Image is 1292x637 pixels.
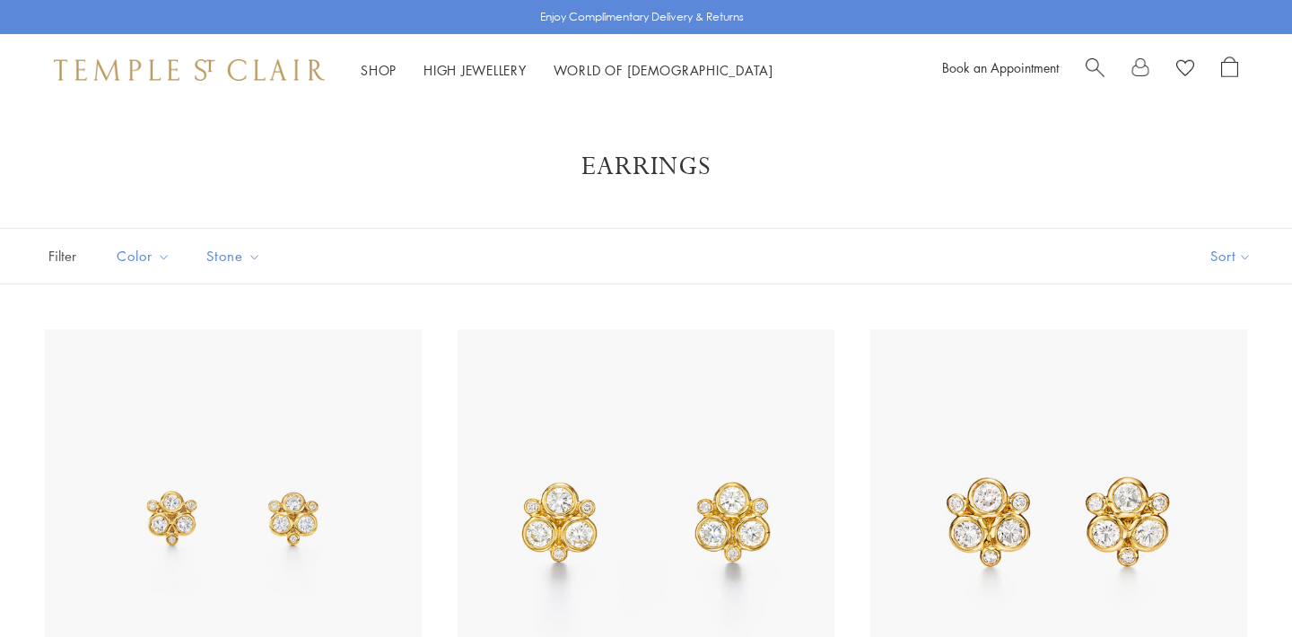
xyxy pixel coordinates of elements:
button: Stone [193,236,275,276]
img: Temple St. Clair [54,59,325,81]
button: Color [103,236,184,276]
a: Open Shopping Bag [1221,57,1238,83]
nav: Main navigation [361,59,773,82]
a: World of [DEMOGRAPHIC_DATA]World of [DEMOGRAPHIC_DATA] [554,61,773,79]
a: ShopShop [361,61,397,79]
a: View Wishlist [1176,57,1194,83]
a: Search [1086,57,1104,83]
h1: Earrings [72,151,1220,183]
span: Color [108,245,184,267]
button: Show sort by [1170,229,1292,284]
a: Book an Appointment [942,58,1059,76]
p: Enjoy Complimentary Delivery & Returns [540,8,744,26]
span: Stone [197,245,275,267]
iframe: Gorgias live chat messenger [1202,553,1274,619]
a: High JewelleryHigh Jewellery [423,61,527,79]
